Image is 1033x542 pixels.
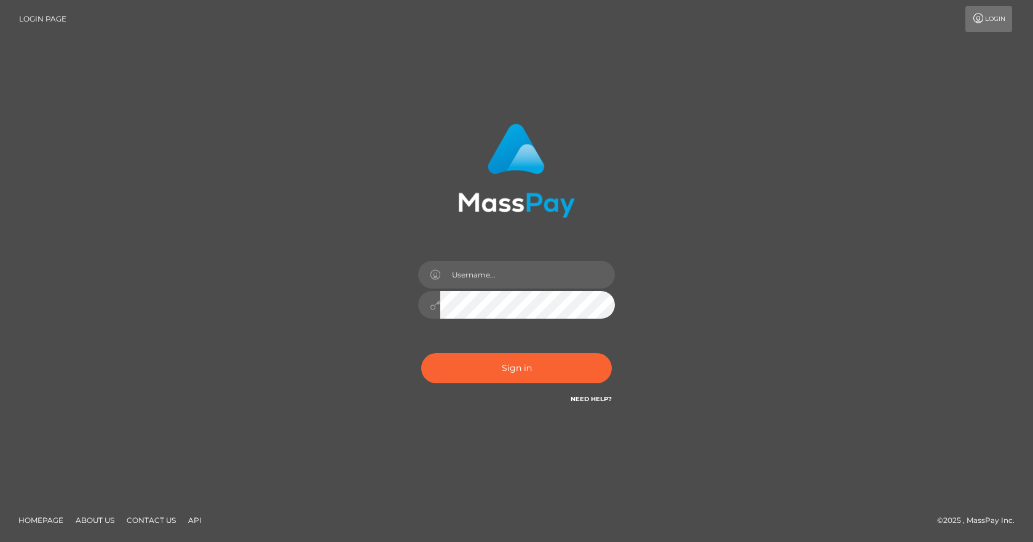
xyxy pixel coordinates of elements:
a: Homepage [14,511,68,530]
button: Sign in [421,353,612,383]
a: API [183,511,207,530]
div: © 2025 , MassPay Inc. [937,514,1024,527]
a: Login [965,6,1012,32]
a: Login Page [19,6,66,32]
input: Username... [440,261,615,289]
a: Need Help? [571,395,612,403]
img: MassPay Login [458,124,575,218]
a: About Us [71,511,119,530]
a: Contact Us [122,511,181,530]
